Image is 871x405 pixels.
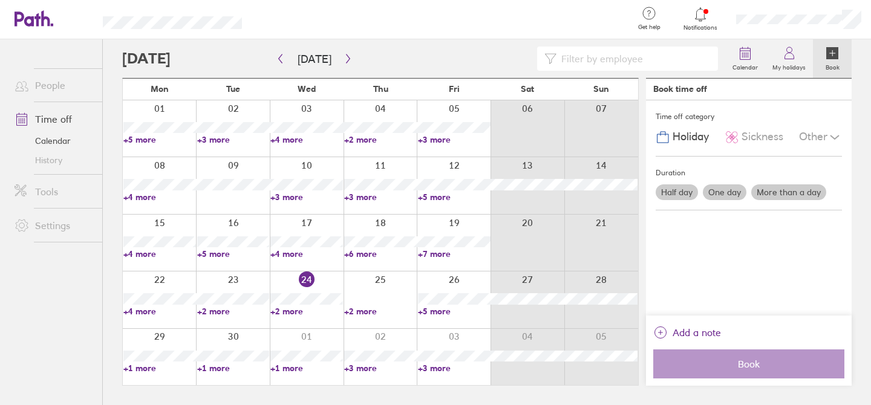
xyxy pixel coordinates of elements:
[197,306,270,317] a: +2 more
[123,192,196,202] a: +4 more
[521,84,534,94] span: Sat
[656,184,698,200] label: Half day
[681,6,720,31] a: Notifications
[725,60,765,71] label: Calendar
[270,134,343,145] a: +4 more
[662,358,836,369] span: Book
[298,84,316,94] span: Wed
[656,108,842,126] div: Time off category
[288,49,341,69] button: [DATE]
[270,306,343,317] a: +2 more
[653,323,721,342] button: Add a note
[5,131,102,151] a: Calendar
[123,134,196,145] a: +5 more
[270,192,343,202] a: +3 more
[344,192,417,202] a: +3 more
[813,39,852,78] a: Book
[725,39,765,78] a: Calendar
[270,363,343,374] a: +1 more
[5,180,102,204] a: Tools
[344,306,417,317] a: +2 more
[5,107,102,131] a: Time off
[653,84,707,94] div: Book time off
[270,248,343,259] a: +4 more
[344,248,417,259] a: +6 more
[5,73,102,97] a: People
[751,184,826,200] label: More than a day
[344,363,417,374] a: +3 more
[593,84,609,94] span: Sun
[197,134,270,145] a: +3 more
[681,24,720,31] span: Notifications
[5,151,102,170] a: History
[418,192,491,202] a: +5 more
[418,248,491,259] a: +7 more
[123,363,196,374] a: +1 more
[742,131,783,143] span: Sickness
[197,363,270,374] a: +1 more
[226,84,240,94] span: Tue
[656,164,842,182] div: Duration
[344,134,417,145] a: +2 more
[197,248,270,259] a: +5 more
[556,47,711,70] input: Filter by employee
[123,306,196,317] a: +4 more
[418,306,491,317] a: +5 more
[703,184,746,200] label: One day
[5,213,102,238] a: Settings
[418,363,491,374] a: +3 more
[765,39,813,78] a: My holidays
[765,60,813,71] label: My holidays
[653,349,844,378] button: Book
[818,60,847,71] label: Book
[373,84,388,94] span: Thu
[151,84,169,94] span: Mon
[123,248,196,259] a: +4 more
[673,131,709,143] span: Holiday
[449,84,460,94] span: Fri
[630,24,669,31] span: Get help
[673,323,721,342] span: Add a note
[799,126,842,149] div: Other
[418,134,491,145] a: +3 more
